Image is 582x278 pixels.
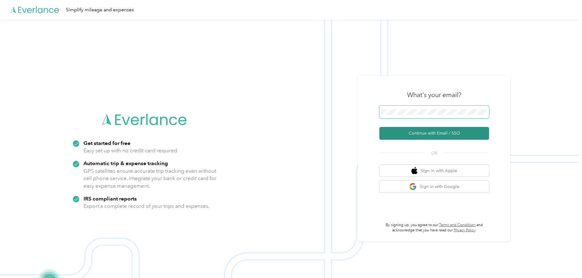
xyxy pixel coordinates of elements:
[83,195,137,202] strong: IRS compliant reports
[83,147,177,154] p: Easy set up with no credit card required
[379,181,489,193] button: google logoSign in with Google
[454,228,475,233] a: Privacy Policy
[83,167,217,190] p: GPS satellites ensure accurate trip tracking even without cell phone service. Integrate your bank...
[409,183,417,190] img: google logo
[407,91,461,99] h3: What's your email?
[379,127,489,140] button: Continue with Email / SSO
[66,6,134,14] div: Simplify mileage and expenses
[424,150,445,156] span: OR
[379,165,489,177] button: apple logoSign in with Apple
[83,202,210,210] p: Export a complete record of your trips and expenses.
[439,223,476,227] a: Terms and Conditions
[379,222,489,233] p: By signing up, you agree to our and acknowledge that you have read our .
[83,160,168,166] strong: Automatic trip & expense tracking
[411,167,417,175] img: apple logo
[83,140,130,146] strong: Get started for free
